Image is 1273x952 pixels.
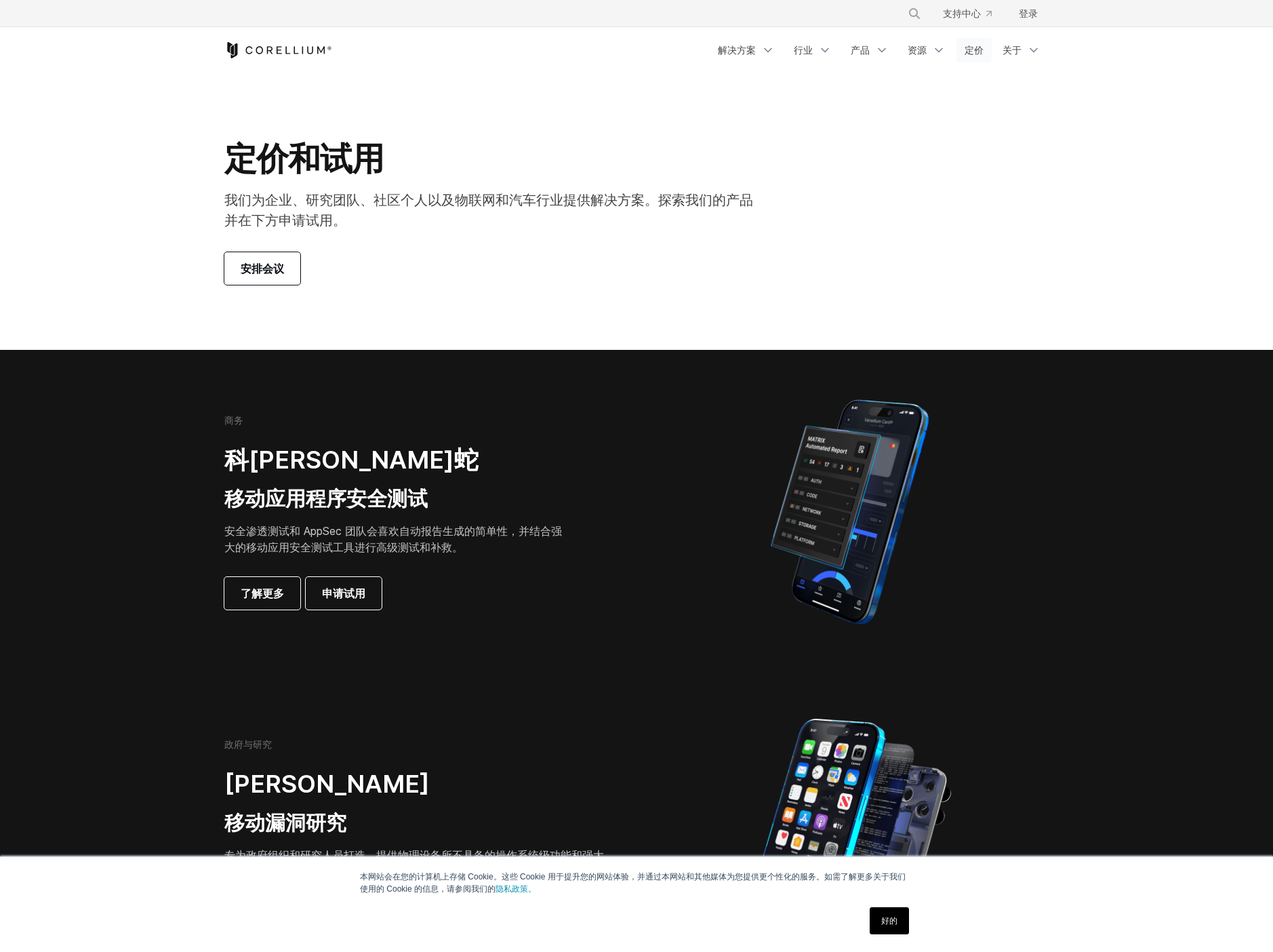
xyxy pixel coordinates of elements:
[224,848,604,878] font: 专为政府组织和研究人员打造，提供物理设备所不具备的操作系统级功能和强大的自检工具。
[851,44,870,56] font: 产品
[224,445,479,475] font: 科[PERSON_NAME]蛇
[306,577,382,610] a: 申请试用
[1003,44,1022,56] font: 关于
[224,738,272,750] font: 政府与研究
[224,524,562,554] font: 安全渗透测试和 AppSec 团队会喜欢自动报告生成的简单性，并结合强大的移动应用安全测试工具进行高级测试和补救。
[710,38,1049,62] div: 导航菜单
[224,192,753,229] font: 我们为企业、研究团队、社区个人以及物联网和汽车行业提供解决方案。探索我们的产品并在下方申请试用。
[360,872,906,894] font: 本网站会在您的计算机上存储 Cookie。这些 Cookie 用于提升您的网站体验，并通过本网站和其他媒体为您提供更个性化的服务。如需了解更多关于我们使用的 Cookie 的信息，请参阅我们的
[718,44,756,56] font: 解决方案
[224,769,430,799] font: [PERSON_NAME]
[322,587,365,600] font: 申请试用
[870,907,909,934] a: 好的
[748,393,952,631] img: Corellium MATRIX 自动报告 iPhone 上跨安全类别的应用程序漏洞测试结果。
[224,42,332,58] a: 科雷利姆之家
[241,262,284,275] font: 安排会议
[902,1,927,26] button: 搜索
[891,1,1049,26] div: 导航菜单
[224,810,346,835] font: 移动漏洞研究
[224,252,300,285] a: 安排会议
[943,7,981,19] font: 支持中心
[224,138,384,178] font: 定价和试用
[1019,7,1038,19] font: 登录
[241,587,284,600] font: 了解更多
[908,44,927,56] font: 资源
[965,44,984,56] font: 定价
[224,577,300,610] a: 了解更多
[224,414,243,426] font: 商务
[881,916,897,926] font: 好的
[224,486,428,511] font: 移动应用程序安全测试
[794,44,813,56] font: 行业
[496,884,536,894] a: 隐私政策。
